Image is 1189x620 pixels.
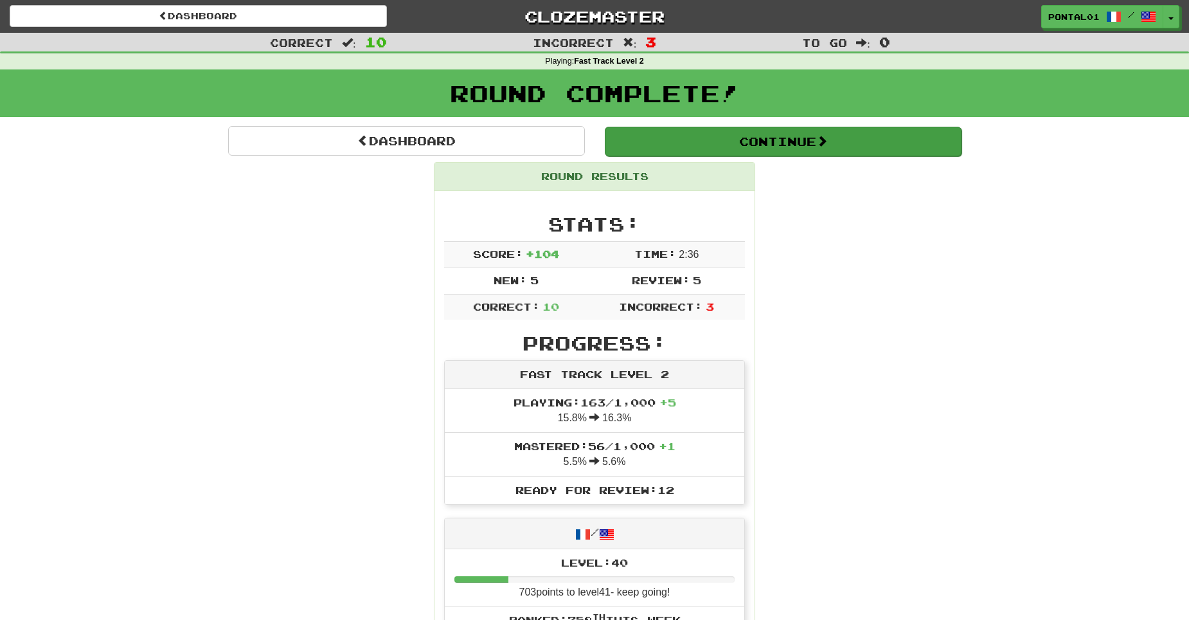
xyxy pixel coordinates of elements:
span: 3 [706,300,714,313]
h2: Progress: [444,333,745,354]
span: Ready for Review: 12 [515,484,674,496]
li: 15.8% 16.3% [445,389,744,433]
span: Time: [634,248,676,260]
span: : [342,37,356,48]
strong: Fast Track Level 2 [574,57,644,66]
span: Correct: [473,300,540,313]
span: + 1 [659,440,675,452]
a: Clozemaster [406,5,783,28]
span: Level: 40 [561,556,628,569]
span: Score: [473,248,523,260]
div: Fast Track Level 2 [445,361,744,389]
span: : [856,37,870,48]
span: 10 [542,300,559,313]
span: + 104 [526,248,559,260]
h2: Stats: [444,214,745,235]
span: 5 [693,274,701,286]
span: 5 [530,274,539,286]
button: Continue [605,127,961,156]
a: pontal01 / [1041,5,1163,28]
li: 5.5% 5.6% [445,432,744,477]
span: pontal01 [1048,11,1100,23]
span: Mastered: 56 / 1,000 [514,440,675,452]
span: Incorrect: [619,300,702,313]
a: Dashboard [228,126,585,156]
h1: Round Complete! [4,80,1185,106]
a: Dashboard [10,5,387,27]
span: Review: [632,274,690,286]
span: 10 [365,34,387,50]
li: 703 points to level 41 - keep going! [445,549,744,607]
div: / [445,518,744,549]
div: Round Results [434,163,755,191]
span: Correct [270,36,333,49]
span: 2 : 36 [679,249,699,260]
span: Playing: 163 / 1,000 [514,396,676,408]
span: To go [802,36,847,49]
span: : [623,37,637,48]
span: / [1128,10,1134,19]
span: 0 [879,34,890,50]
span: 3 [645,34,656,50]
span: New: [494,274,527,286]
span: Incorrect [533,36,614,49]
span: + 5 [659,396,676,408]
